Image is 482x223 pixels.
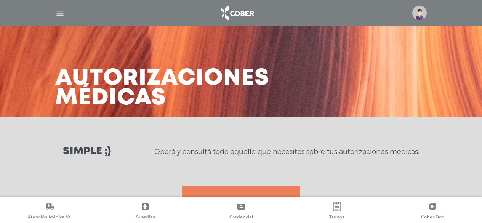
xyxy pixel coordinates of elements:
a: Atención Médica Ya [2,202,97,221]
span: Cober Doc [421,214,444,221]
a: Turnos [289,202,384,221]
img: profile-placeholder.svg [412,6,427,20]
p: Operá y consultá todo aquello que necesites sobre tus autorizaciones médicas. [154,147,419,156]
img: logo_cober_home-white.png [217,4,257,22]
a: Cober Doc [385,202,480,221]
img: Cober_menu-lines-white.svg [55,8,65,18]
a: Guardias [97,202,193,221]
span: Credencial [229,214,253,221]
a: Credencial [193,202,289,221]
span: Turnos [329,214,344,221]
span: Guardias [136,214,155,221]
span: Atención Médica Ya [28,214,71,221]
h3: Simple ;) [63,146,111,157]
h3: Autorizaciones médicas [55,69,269,108]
